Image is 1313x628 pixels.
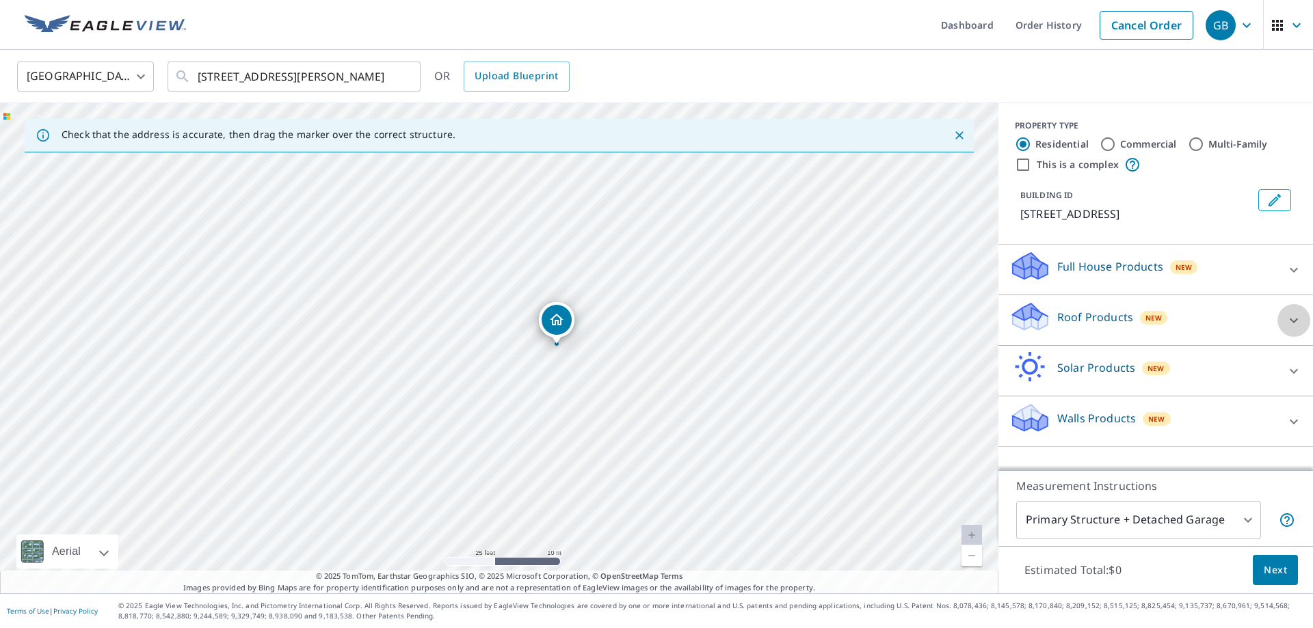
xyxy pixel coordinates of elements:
div: Aerial [48,534,85,569]
label: Multi-Family [1208,137,1268,151]
a: Current Level 20, Zoom In Disabled [961,525,982,545]
span: Next [1264,562,1287,579]
a: Upload Blueprint [464,62,569,92]
div: PROPERTY TYPE [1015,120,1297,132]
p: Solar Products [1057,359,1135,376]
img: EV Logo [25,15,186,36]
p: [STREET_ADDRESS] [1020,206,1253,222]
div: Walls ProductsNew [1009,402,1302,441]
div: Full House ProductsNew [1009,250,1302,289]
p: BUILDING ID [1020,189,1073,201]
div: OR [434,62,570,92]
p: Measurement Instructions [1016,478,1295,494]
span: Upload Blueprint [475,68,558,85]
p: Check that the address is accurate, then drag the marker over the correct structure. [62,128,455,141]
p: Roof Products [1057,309,1133,325]
div: Aerial [16,534,118,569]
label: Commercial [1120,137,1177,151]
span: New [1176,262,1193,273]
div: [GEOGRAPHIC_DATA] [17,57,154,96]
div: GB [1206,10,1236,40]
p: | [7,607,98,615]
p: Estimated Total: $0 [1013,555,1132,585]
label: Residential [1035,137,1089,151]
span: New [1148,363,1165,374]
a: Terms [661,571,683,581]
a: OpenStreetMap [600,571,658,581]
a: Privacy Policy [53,606,98,616]
p: Full House Products [1057,258,1163,275]
span: New [1148,413,1165,424]
p: © 2025 Eagle View Technologies, Inc. and Pictometry International Corp. All Rights Reserved. Repo... [118,601,1306,621]
a: Cancel Order [1100,11,1193,40]
button: Close [951,126,968,144]
input: Search by address or latitude-longitude [198,57,393,96]
div: Solar ProductsNew [1009,351,1302,390]
div: Dropped pin, building 1, Residential property, 6141 NW Landing Dr Portland, OR 97229 [539,302,574,344]
a: Terms of Use [7,606,49,616]
button: Next [1253,555,1298,586]
div: Primary Structure + Detached Garage [1016,501,1261,539]
span: © 2025 TomTom, Earthstar Geographics SIO, © 2025 Microsoft Corporation, © [316,571,683,582]
a: Current Level 20, Zoom Out [961,545,982,566]
p: Walls Products [1057,410,1136,426]
button: Edit building 1 [1258,189,1291,211]
label: This is a complex [1037,158,1119,172]
div: Roof ProductsNew [1009,301,1302,340]
span: Your report will include the primary structure and a detached garage if one exists. [1279,512,1295,528]
span: New [1145,312,1163,323]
